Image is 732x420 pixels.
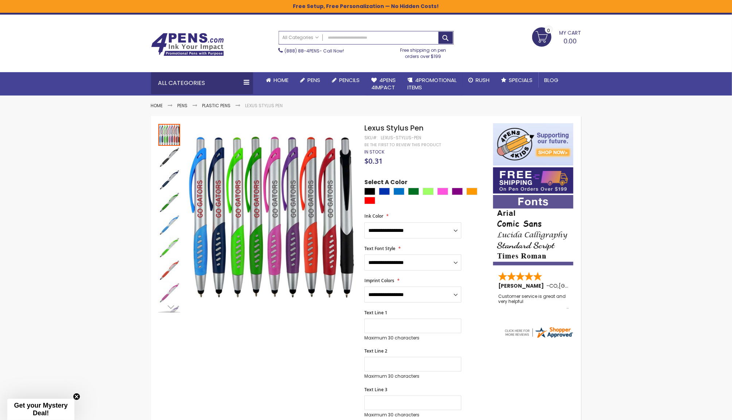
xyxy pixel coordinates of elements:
[493,123,573,166] img: 4pens 4 kids
[158,192,180,214] img: Lexus Stylus Pen
[151,33,224,56] img: 4Pens Custom Pens and Promotional Products
[463,72,496,88] a: Rush
[158,147,180,168] img: Lexus Stylus Pen
[364,197,375,204] div: Red
[496,72,539,88] a: Specials
[466,188,477,195] div: Orange
[340,76,360,84] span: Pencils
[245,103,283,109] li: Lexus Stylus Pen
[158,146,181,168] div: Lexus Stylus Pen
[285,48,344,54] span: - Call Now!
[364,178,407,188] span: Select A Color
[279,31,323,43] a: All Categories
[202,102,231,109] a: Plastic Pens
[158,259,181,281] div: Lexus Stylus Pen
[7,399,74,420] div: Get your Mystery Deal!Close teaser
[564,36,577,46] span: 0.00
[364,277,394,284] span: Imprint Colors
[326,72,366,88] a: Pencils
[158,214,180,236] img: Lexus Stylus Pen
[158,281,181,304] div: Lexus Stylus Pen
[408,76,457,91] span: 4PROMOTIONAL ITEMS
[437,188,448,195] div: Pink
[158,282,180,304] img: Lexus Stylus Pen
[364,135,378,141] strong: SKU
[158,260,180,281] img: Lexus Stylus Pen
[260,72,295,88] a: Home
[285,48,320,54] a: (888) 88-4PENS
[559,282,612,289] span: [GEOGRAPHIC_DATA]
[372,76,396,91] span: 4Pens 4impact
[364,123,423,133] span: Lexus Stylus Pen
[158,236,181,259] div: Lexus Stylus Pen
[158,191,181,214] div: Lexus Stylus Pen
[366,72,402,96] a: 4Pens4impact
[381,135,421,141] div: Lexus-Stylus-Pen
[546,282,612,289] span: - ,
[549,282,558,289] span: CO
[274,76,289,84] span: Home
[364,142,441,148] a: Be the first to review this product
[547,27,550,34] span: 0
[158,302,180,312] div: Next
[158,168,181,191] div: Lexus Stylus Pen
[509,76,533,84] span: Specials
[539,72,565,88] a: Blog
[14,402,67,417] span: Get your Mystery Deal!
[283,35,319,40] span: All Categories
[73,393,80,400] button: Close teaser
[364,188,375,195] div: Black
[402,72,463,96] a: 4PROMOTIONALITEMS
[379,188,390,195] div: Blue
[151,102,163,109] a: Home
[452,188,463,195] div: Purple
[364,335,461,341] p: Maximum 30 characters
[364,386,387,393] span: Text Line 3
[532,27,581,46] a: 0.00 0
[364,156,383,166] span: $0.31
[364,373,461,379] p: Maximum 30 characters
[364,310,387,316] span: Text Line 1
[158,169,180,191] img: Lexus Stylus Pen
[498,282,546,289] span: [PERSON_NAME]
[188,134,355,300] img: Lexus Stylus Pen
[364,149,384,155] div: Availability
[364,412,461,418] p: Maximum 30 characters
[408,188,419,195] div: Green
[504,326,574,339] img: 4pens.com widget logo
[423,188,434,195] div: Green Light
[392,44,454,59] div: Free shipping on pen orders over $199
[158,214,181,236] div: Lexus Stylus Pen
[178,102,188,109] a: Pens
[364,348,387,354] span: Text Line 2
[158,237,180,259] img: Lexus Stylus Pen
[545,76,559,84] span: Blog
[364,213,383,219] span: Ink Color
[493,167,573,194] img: Free shipping on orders over $199
[504,334,574,341] a: 4pens.com certificate URL
[364,245,395,252] span: Text Font Style
[158,123,181,146] div: Lexus Stylus Pen
[493,195,573,265] img: font-personalization-examples
[498,294,569,310] div: Customer service is great and very helpful
[151,72,253,94] div: All Categories
[295,72,326,88] a: Pens
[476,76,490,84] span: Rush
[308,76,321,84] span: Pens
[364,149,384,155] span: In stock
[394,188,404,195] div: Blue Light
